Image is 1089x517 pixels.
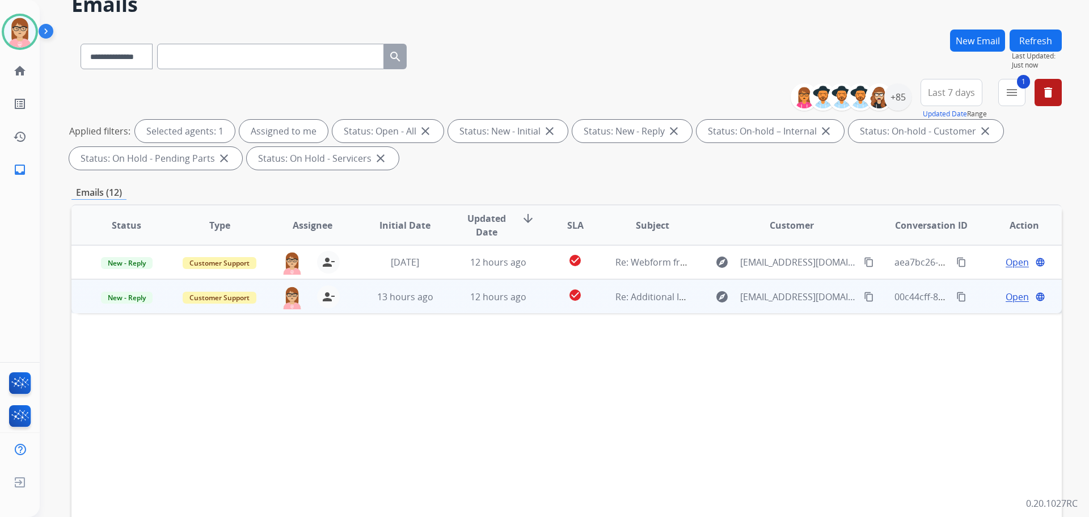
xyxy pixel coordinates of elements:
[389,50,402,64] mat-icon: search
[461,212,513,239] span: Updated Date
[1017,75,1030,89] span: 1
[332,120,444,142] div: Status: Open - All
[998,79,1025,106] button: 1
[1026,497,1078,510] p: 0.20.1027RC
[183,257,256,269] span: Customer Support
[894,291,1059,303] span: 00c44cff-8baf-4158-8296-6f7ead7ddcf2
[239,120,328,142] div: Assigned to me
[715,290,729,304] mat-icon: explore
[923,109,987,119] span: Range
[715,255,729,269] mat-icon: explore
[71,186,126,200] p: Emails (12)
[217,152,231,165] mat-icon: close
[521,212,535,225] mat-icon: arrow_downward
[448,120,568,142] div: Status: New - Initial
[391,256,419,268] span: [DATE]
[1012,52,1062,61] span: Last Updated:
[1035,292,1045,302] mat-icon: language
[950,30,1005,52] button: New Email
[322,290,335,304] mat-icon: person_remove
[281,285,303,309] img: agent-avatar
[636,218,669,232] span: Subject
[1006,290,1029,304] span: Open
[697,120,844,142] div: Status: On-hold – Internal
[978,124,992,138] mat-icon: close
[13,64,27,78] mat-icon: home
[928,90,975,95] span: Last 7 days
[112,218,141,232] span: Status
[322,255,335,269] mat-icon: person_remove
[615,256,888,268] span: Re: Webform from [EMAIL_ADDRESS][DOMAIN_NAME] on [DATE]
[543,124,556,138] mat-icon: close
[470,256,526,268] span: 12 hours ago
[69,147,242,170] div: Status: On Hold - Pending Parts
[183,292,256,304] span: Customer Support
[849,120,1003,142] div: Status: On-hold - Customer
[895,218,968,232] span: Conversation ID
[13,97,27,111] mat-icon: list_alt
[13,130,27,144] mat-icon: history
[956,292,966,302] mat-icon: content_copy
[969,205,1062,245] th: Action
[419,124,432,138] mat-icon: close
[1005,86,1019,99] mat-icon: menu
[667,124,681,138] mat-icon: close
[379,218,430,232] span: Initial Date
[956,257,966,267] mat-icon: content_copy
[135,120,235,142] div: Selected agents: 1
[1041,86,1055,99] mat-icon: delete
[740,290,857,304] span: [EMAIL_ADDRESS][DOMAIN_NAME]
[101,292,153,304] span: New - Reply
[921,79,982,106] button: Last 7 days
[1006,255,1029,269] span: Open
[247,147,399,170] div: Status: On Hold - Servicers
[568,288,582,302] mat-icon: check_circle
[69,124,130,138] p: Applied filters:
[1012,61,1062,70] span: Just now
[770,218,814,232] span: Customer
[377,291,433,303] span: 13 hours ago
[13,163,27,176] mat-icon: inbox
[923,110,967,119] button: Updated Date
[567,218,584,232] span: SLA
[884,83,911,111] div: +85
[101,257,153,269] span: New - Reply
[572,120,692,142] div: Status: New - Reply
[864,292,874,302] mat-icon: content_copy
[1010,30,1062,52] button: Refresh
[209,218,230,232] span: Type
[293,218,332,232] span: Assignee
[819,124,833,138] mat-icon: close
[281,251,303,275] img: agent-avatar
[374,152,387,165] mat-icon: close
[4,16,36,48] img: avatar
[864,257,874,267] mat-icon: content_copy
[740,255,857,269] span: [EMAIL_ADDRESS][DOMAIN_NAME]
[1035,257,1045,267] mat-icon: language
[615,291,769,303] span: Re: Additional Information Required
[470,291,526,303] span: 12 hours ago
[568,254,582,267] mat-icon: check_circle
[894,256,1061,268] span: aea7bc26-3f5d-4ce3-9568-6f6519df9f64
